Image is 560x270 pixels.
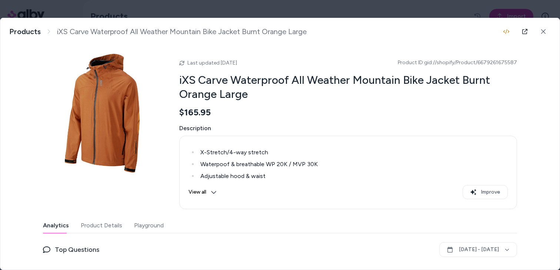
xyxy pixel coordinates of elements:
span: Top Questions [55,244,99,255]
span: $165.95 [179,107,211,118]
img: ijckt7146__365img1.jpg [43,54,161,172]
h2: iXS Carve Waterproof All Weather Mountain Bike Jacket Burnt Orange Large [179,73,517,101]
button: Improve [463,185,508,199]
button: Analytics [43,218,69,233]
span: Last updated [DATE] [187,60,237,66]
span: Description [179,124,517,133]
button: [DATE] - [DATE] [439,242,517,257]
a: Products [9,27,41,36]
button: View all [189,185,217,199]
span: Product ID: gid://shopify/Product/6679261675587 [398,59,517,66]
li: X-Stretch/4-way stretch [198,148,508,157]
button: Playground [134,218,164,233]
nav: breadcrumb [9,27,307,36]
li: Waterpoof & breathable WP 20K / MVP 30K [198,160,508,169]
span: iXS Carve Waterproof All Weather Mountain Bike Jacket Burnt Orange Large [57,27,307,36]
li: Adjustable hood & waist [198,172,508,181]
button: Product Details [81,218,122,233]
